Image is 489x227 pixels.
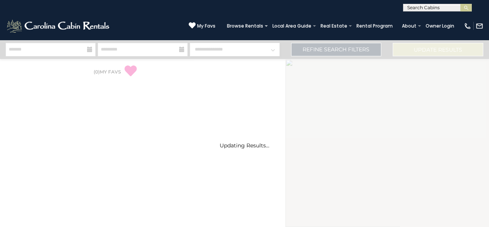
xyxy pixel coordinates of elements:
img: mail-regular-white.png [476,22,483,30]
span: My Favs [197,23,215,29]
a: Local Area Guide [269,21,315,31]
a: Owner Login [422,21,458,31]
a: Real Estate [317,21,351,31]
a: Browse Rentals [223,21,267,31]
img: White-1-2.png [6,18,112,34]
a: My Favs [189,22,215,30]
a: About [398,21,420,31]
img: phone-regular-white.png [464,22,471,30]
a: Rental Program [353,21,397,31]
